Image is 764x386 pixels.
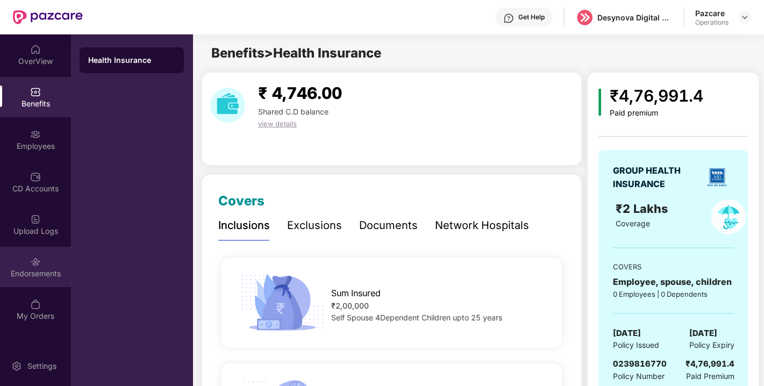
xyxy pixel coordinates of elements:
[612,275,734,289] div: Employee, spouse, children
[331,313,502,322] span: Self Spouse 4Dependent Children upto 25 years
[237,271,327,334] img: icon
[689,327,717,340] span: [DATE]
[612,359,666,369] span: 0239816770
[211,45,381,61] span: Benefits > Health Insurance
[695,8,729,18] div: Pazcare
[30,299,41,310] img: svg+xml;base64,PHN2ZyBpZD0iTXlfT3JkZXJzIiBkYXRhLW5hbWU9Ik15IE9yZGVycyIgeG1sbnM9Imh0dHA6Ly93d3cudz...
[24,361,60,371] div: Settings
[258,107,329,116] span: Shared C.D balance
[218,193,265,209] span: Covers
[13,10,83,24] img: New Pazcare Logo
[30,44,41,55] img: svg+xml;base64,PHN2ZyBpZD0iSG9tZSIgeG1sbnM9Imh0dHA6Ly93d3cudzMub3JnLzIwMDAvc3ZnIiB3aWR0aD0iMjAiIG...
[616,219,650,228] span: Coverage
[695,18,729,27] div: Operations
[30,256,41,267] img: svg+xml;base64,PHN2ZyBpZD0iRW5kb3JzZW1lbnRzIiB4bWxucz0iaHR0cDovL3d3dy53My5vcmcvMjAwMC9zdmciIHdpZH...
[258,119,297,128] span: view details
[610,109,703,118] div: Paid premium
[711,199,746,234] img: policyIcon
[258,83,342,103] span: ₹ 4,746.00
[577,10,592,25] img: logo%20(5).png
[703,163,731,191] img: insurerLogo
[30,214,41,225] img: svg+xml;base64,PHN2ZyBpZD0iVXBsb2FkX0xvZ3MiIGRhdGEtbmFtZT0iVXBsb2FkIExvZ3MiIHhtbG5zPSJodHRwOi8vd3...
[612,164,699,191] div: GROUP HEALTH INSURANCE
[610,83,703,109] div: ₹4,76,991.4
[30,87,41,97] img: svg+xml;base64,PHN2ZyBpZD0iQmVuZWZpdHMiIHhtbG5zPSJodHRwOi8vd3d3LnczLm9yZy8yMDAwL3N2ZyIgd2lkdGg9Ij...
[686,370,734,382] span: Paid Premium
[88,55,175,66] div: Health Insurance
[210,88,245,123] img: download
[598,89,601,116] img: icon
[740,13,749,22] img: svg+xml;base64,PHN2ZyBpZD0iRHJvcGRvd24tMzJ4MzIiIHhtbG5zPSJodHRwOi8vd3d3LnczLm9yZy8yMDAwL3N2ZyIgd2...
[30,129,41,140] img: svg+xml;base64,PHN2ZyBpZD0iRW1wbG95ZWVzIiB4bWxucz0iaHR0cDovL3d3dy53My5vcmcvMjAwMC9zdmciIHdpZHRoPS...
[287,217,342,234] div: Exclusions
[331,300,547,312] div: ₹2,00,000
[612,289,734,299] div: 0 Employees | 0 Dependents
[597,12,673,23] div: Desynova Digital private limited
[331,287,381,300] span: Sum Insured
[11,361,22,371] img: svg+xml;base64,PHN2ZyBpZD0iU2V0dGluZy0yMHgyMCIgeG1sbnM9Imh0dHA6Ly93d3cudzMub3JnLzIwMDAvc3ZnIiB3aW...
[612,327,640,340] span: [DATE]
[503,13,514,24] img: svg+xml;base64,PHN2ZyBpZD0iSGVscC0zMngzMiIgeG1sbnM9Imh0dHA6Ly93d3cudzMub3JnLzIwMDAvc3ZnIiB3aWR0aD...
[30,171,41,182] img: svg+xml;base64,PHN2ZyBpZD0iQ0RfQWNjb3VudHMiIGRhdGEtbmFtZT0iQ0QgQWNjb3VudHMiIHhtbG5zPSJodHRwOi8vd3...
[685,358,734,370] div: ₹4,76,991.4
[435,217,529,234] div: Network Hospitals
[218,217,270,234] div: Inclusions
[612,261,734,272] div: COVERS
[612,339,659,351] span: Policy Issued
[518,13,545,22] div: Get Help
[359,217,418,234] div: Documents
[612,371,664,381] span: Policy Number
[689,339,734,351] span: Policy Expiry
[616,202,671,216] span: ₹2 Lakhs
